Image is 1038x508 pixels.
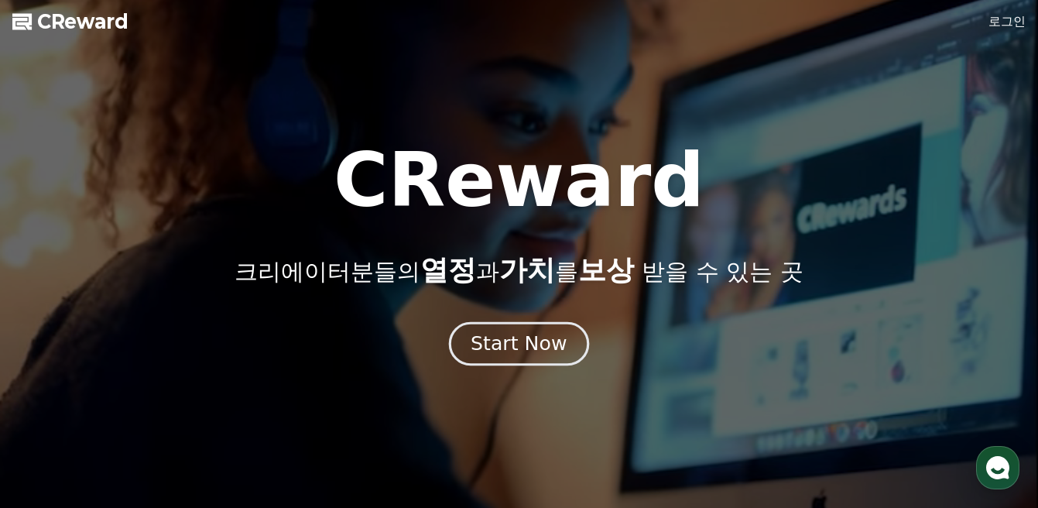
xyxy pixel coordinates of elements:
p: 크리에이터분들의 과 를 받을 수 있는 곳 [235,255,803,286]
span: 설정 [239,403,258,415]
span: 가치 [499,254,555,286]
button: Start Now [449,322,589,366]
a: 설정 [200,379,297,418]
span: 홈 [49,403,58,415]
span: CReward [37,9,128,34]
span: 보상 [578,254,634,286]
a: 로그인 [988,12,1026,31]
div: Start Now [471,331,567,357]
a: Start Now [452,338,586,353]
h1: CReward [334,143,704,218]
span: 대화 [142,403,160,416]
a: CReward [12,9,128,34]
span: 열정 [420,254,476,286]
a: 홈 [5,379,102,418]
a: 대화 [102,379,200,418]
